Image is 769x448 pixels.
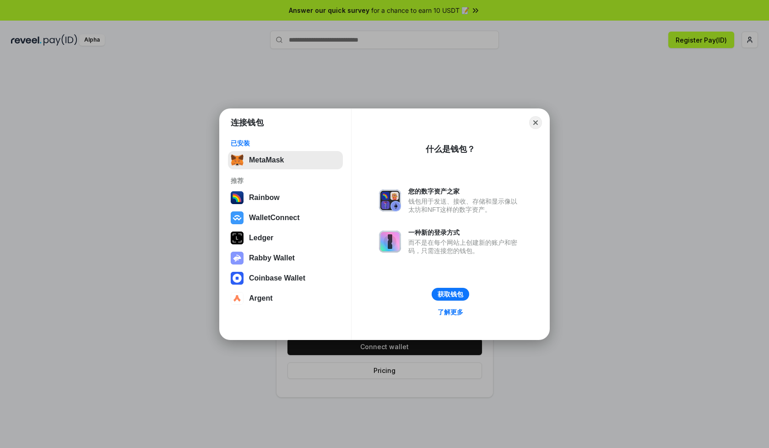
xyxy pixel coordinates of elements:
[249,156,284,164] div: MetaMask
[249,294,273,302] div: Argent
[249,254,295,262] div: Rabby Wallet
[432,288,469,301] button: 获取钱包
[231,211,244,224] img: svg+xml,%3Csvg%20width%3D%2228%22%20height%3D%2228%22%20viewBox%3D%220%200%2028%2028%22%20fill%3D...
[231,292,244,305] img: svg+xml,%3Csvg%20width%3D%2228%22%20height%3D%2228%22%20viewBox%3D%220%200%2028%2028%22%20fill%3D...
[231,154,244,167] img: svg+xml,%3Csvg%20fill%3D%22none%22%20height%3D%2233%22%20viewBox%3D%220%200%2035%2033%22%20width%...
[228,229,343,247] button: Ledger
[438,308,463,316] div: 了解更多
[231,272,244,285] img: svg+xml,%3Csvg%20width%3D%2228%22%20height%3D%2228%22%20viewBox%3D%220%200%2028%2028%22%20fill%3D...
[438,290,463,298] div: 获取钱包
[379,189,401,211] img: svg+xml,%3Csvg%20xmlns%3D%22http%3A%2F%2Fwww.w3.org%2F2000%2Fsvg%22%20fill%3D%22none%22%20viewBox...
[408,187,522,195] div: 您的数字资产之家
[228,289,343,308] button: Argent
[228,209,343,227] button: WalletConnect
[231,232,244,244] img: svg+xml,%3Csvg%20xmlns%3D%22http%3A%2F%2Fwww.w3.org%2F2000%2Fsvg%22%20width%3D%2228%22%20height%3...
[408,228,522,237] div: 一种新的登录方式
[228,189,343,207] button: Rainbow
[249,214,300,222] div: WalletConnect
[228,151,343,169] button: MetaMask
[408,197,522,214] div: 钱包用于发送、接收、存储和显示像以太坊和NFT这样的数字资产。
[231,139,340,147] div: 已安装
[249,234,273,242] div: Ledger
[408,238,522,255] div: 而不是在每个网站上创建新的账户和密码，只需连接您的钱包。
[379,231,401,253] img: svg+xml,%3Csvg%20xmlns%3D%22http%3A%2F%2Fwww.w3.org%2F2000%2Fsvg%22%20fill%3D%22none%22%20viewBox...
[426,144,475,155] div: 什么是钱包？
[432,306,469,318] a: 了解更多
[249,194,280,202] div: Rainbow
[231,252,244,264] img: svg+xml,%3Csvg%20xmlns%3D%22http%3A%2F%2Fwww.w3.org%2F2000%2Fsvg%22%20fill%3D%22none%22%20viewBox...
[231,117,264,128] h1: 连接钱包
[249,274,305,282] div: Coinbase Wallet
[231,177,340,185] div: 推荐
[228,269,343,287] button: Coinbase Wallet
[529,116,542,129] button: Close
[231,191,244,204] img: svg+xml,%3Csvg%20width%3D%22120%22%20height%3D%22120%22%20viewBox%3D%220%200%20120%20120%22%20fil...
[228,249,343,267] button: Rabby Wallet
